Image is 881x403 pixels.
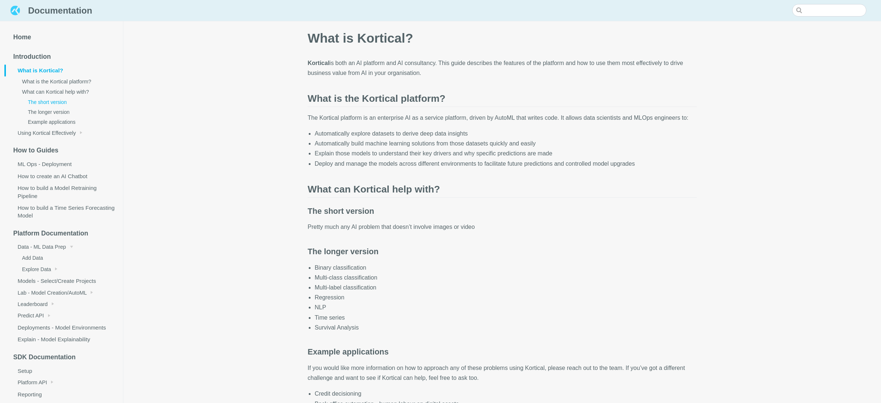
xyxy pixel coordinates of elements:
[4,298,123,310] a: Leaderboard
[4,388,123,400] a: Reporting
[315,323,697,332] li: Survival Analysis
[18,130,76,136] span: Using Kortical Effectively
[315,138,697,148] li: Automatically build machine learning solutions from those datasets quickly and easily
[9,4,22,17] img: Documentation
[10,76,123,87] a: What is the Kortical platform?
[308,156,697,197] h2: What can Kortical help with?
[22,267,51,272] span: Explore Data
[16,97,123,107] a: The short version
[10,87,123,97] a: What can Kortical help with?
[308,179,697,216] h3: The short version
[4,226,123,241] a: Platform Documentation
[4,287,123,298] a: Lab - Model Creation/AutoML
[315,263,697,273] li: Binary classification
[308,320,697,357] h3: Example applications
[308,3,697,46] h1: What is Kortical?
[4,65,123,76] a: What is Kortical?
[4,334,123,345] a: Explain - Model Explainability
[308,60,330,66] strong: Kortical
[315,129,697,138] li: Automatically explore datasets to derive deep data insights
[13,353,76,361] span: SDK Documentation
[792,4,866,17] input: Search
[315,159,697,169] li: Deploy and manage the models across different environments to facilitate future predictions and c...
[4,182,123,202] a: How to build a Model Retraining Pipeline
[28,4,92,17] span: Documentation
[18,244,66,250] span: Data - ML Data Prep
[4,170,123,182] a: How to create an AI Chatbot
[4,143,123,158] a: How to Guides
[13,147,58,154] span: How to Guides
[18,379,47,385] span: Platform API
[308,113,697,123] p: The Kortical platform is an enterprise AI as a service platform, driven by AutoML that writes cod...
[4,30,123,45] a: Home
[16,107,123,117] a: The longer version
[13,53,51,60] span: Introduction
[4,158,123,170] a: ML Ops - Deployment
[4,310,123,321] a: Predict API
[315,313,697,323] li: Time series
[13,230,88,237] span: Platform Documentation
[308,58,697,78] p: is both an AI platform and AI consultancy. This guide describes the features of the platform and ...
[4,202,123,222] a: How to build a Time Series Forecasting Model
[308,220,697,257] h3: The longer version
[4,377,123,388] a: Platform API
[315,292,697,302] li: Regression
[16,117,123,127] a: Example applications
[4,127,123,138] a: Using Kortical Effectively
[4,241,123,252] a: Data - ML Data Prep
[315,148,697,158] li: Explain those models to understand their key drivers and why specific predictions are made
[315,302,697,312] li: NLP
[10,264,123,275] a: Explore Data
[18,313,44,319] span: Predict API
[315,389,697,399] li: Credit decisioning
[308,65,697,107] h2: What is the Kortical platform?
[4,365,123,377] a: Setup
[308,222,697,232] p: Pretty much any AI problem that doesn’t involve images or video
[4,275,123,287] a: Models - Select/Create Projects
[9,4,92,18] a: Documentation
[315,273,697,283] li: Multi-class classification
[4,321,123,333] a: Deployments - Model Environments
[18,301,48,307] span: Leaderboard
[315,283,697,292] li: Multi-label classification
[4,350,123,365] a: SDK Documentation
[18,290,87,296] span: Lab - Model Creation/AutoML
[10,253,123,264] a: Add Data
[308,363,697,383] p: If you would like more information on how to approach any of these problems using Kortical, pleas...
